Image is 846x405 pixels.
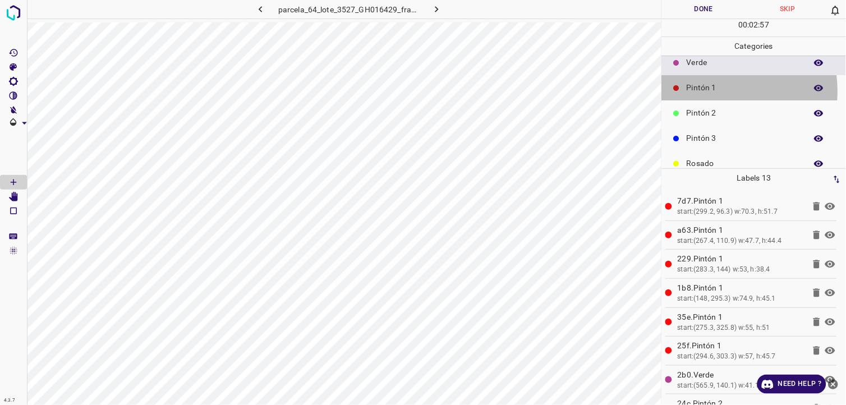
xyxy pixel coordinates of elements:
p: 229.Pintón 1 [678,253,804,265]
div: start:(294.6, 303.3) w:57, h:45.7 [678,352,804,362]
p: Verde [687,57,801,68]
div: start:(565.9, 140.1) w:41.1, h:31.8 [678,381,804,391]
a: Need Help ? [757,375,826,394]
p: Categories [662,37,846,56]
div: : : [738,19,769,36]
p: Pintón 1 [687,82,801,94]
p: 35e.Pintón 1 [678,311,804,323]
div: start:(275.3, 325.8) w:55, h:51 [678,323,804,333]
div: start:(267.4, 110.9) w:47.7, h:44.4 [678,236,804,246]
p: 02 [750,19,758,31]
p: 2b0.Verde [678,369,804,381]
div: start:(299.2, 96.3) w:70.3, h:51.7 [678,207,804,217]
div: Verde [662,50,846,75]
div: Pintón 2 [662,100,846,126]
p: a63.Pintón 1 [678,224,804,236]
div: start:(148, 295.3) w:74.9, h:45.1 [678,294,804,304]
div: Pintón 1 [662,75,846,100]
img: logo [3,3,24,23]
div: Pintón 3 [662,126,846,151]
p: Pintón 3 [687,132,801,144]
p: 7d7.Pintón 1 [678,195,804,207]
p: 25f.Pintón 1 [678,340,804,352]
div: 4.3.7 [1,396,18,405]
div: start:(283.3, 144) w:53, h:38.4 [678,265,804,275]
p: Pintón 2 [687,107,801,119]
p: 00 [738,19,747,31]
p: Rosado [687,158,801,169]
p: 1b8.Pintón 1 [678,282,804,294]
h6: parcela_64_lote_3527_GH016429_frame_00019_18351.jpg [278,3,419,19]
p: Labels 13 [665,169,843,187]
p: 57 [760,19,769,31]
div: Rosado [662,151,846,176]
button: close-help [826,375,840,394]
